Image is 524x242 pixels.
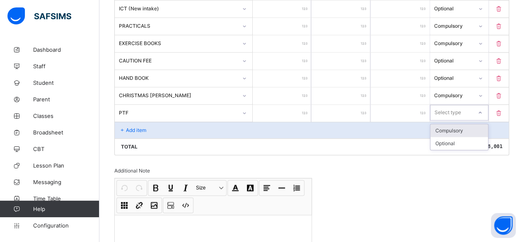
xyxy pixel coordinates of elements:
button: Highlight Color [243,181,257,195]
button: Open asap [491,213,516,238]
span: Lesson Plan [33,162,99,169]
button: Undo [117,181,131,195]
p: Total [121,144,138,150]
button: List [290,181,304,195]
button: Image [147,198,161,212]
button: Size [193,181,226,195]
div: CAUTION FEE [119,57,237,63]
button: Horizontal line [275,181,289,195]
div: Optional [434,74,474,81]
p: Add item [126,127,146,133]
span: Staff [33,63,99,69]
span: Broadsheet [33,129,99,136]
span: Time Table [33,195,99,202]
button: Table [117,198,131,212]
div: Optional [434,57,474,63]
span: Dashboard [33,46,99,53]
div: CHRISTMAS [PERSON_NAME] [119,92,237,98]
div: Compulsory [434,40,474,46]
button: Align [260,181,274,195]
div: Compulsory [430,124,488,137]
div: HAND BOOK [119,74,237,81]
div: PTF [119,109,237,115]
div: Optional [430,137,488,150]
span: Configuration [33,222,99,229]
button: Redo [132,181,146,195]
div: Select type [435,105,461,120]
div: ICT (New intake) [119,5,237,11]
span: Messaging [33,179,99,185]
button: Underline [164,181,178,195]
img: safsims [7,7,71,25]
span: Help [33,206,99,212]
button: Font Color [228,181,242,195]
div: Compulsory [434,92,474,98]
button: Show blocks [164,198,178,212]
button: Link [132,198,146,212]
span: ₦ 368,001 [476,144,502,149]
button: Code view [179,198,193,212]
span: Additional Note [114,168,150,174]
span: Classes [33,113,99,119]
button: Bold [149,181,163,195]
span: Parent [33,96,99,103]
div: Compulsory [434,22,474,29]
span: CBT [33,146,99,152]
div: Optional [434,5,474,11]
button: Italic [179,181,193,195]
span: Student [33,79,99,86]
div: PRACTICALS [119,22,237,29]
div: EXERCISE BOOKS [119,40,237,46]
